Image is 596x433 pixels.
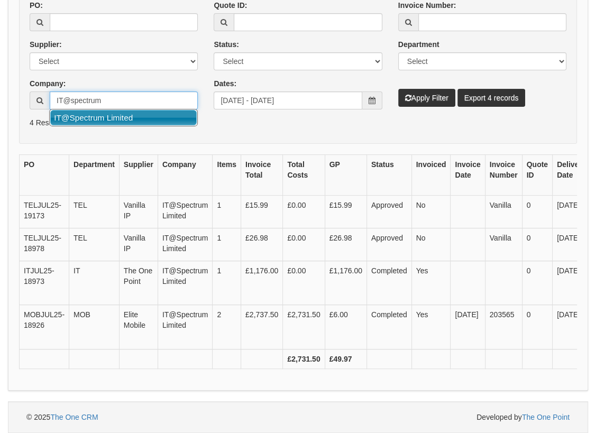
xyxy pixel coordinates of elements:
td: Vanilla [485,196,522,228]
td: MOB [69,305,120,349]
td: 203565 [485,305,522,349]
th: Items [213,155,241,196]
td: The One Point [119,261,158,305]
td: [DATE] [451,305,485,349]
a: IT@Spectrum Limited [50,110,197,125]
td: £26.98 [325,228,366,261]
td: IT@Spectrum Limited [158,261,213,305]
td: IT@Spectrum Limited [158,305,213,349]
td: 1 [213,228,241,261]
th: Status [366,155,411,196]
p: 4 Results [30,117,566,128]
th: Invoice Total [241,155,283,196]
td: TEL [69,228,120,261]
td: Yes [411,305,451,349]
a: Export 4 records [457,89,526,107]
td: 0 [522,228,552,261]
td: MOBJUL25-18926 [20,305,69,349]
td: 0 [522,305,552,349]
td: Completed [366,261,411,305]
td: 1 [213,196,241,228]
td: £0.00 [283,196,325,228]
td: £1,176.00 [325,261,366,305]
td: £2,731.50 [283,305,325,349]
td: Vanilla IP [119,228,158,261]
td: [DATE] [552,196,590,228]
span: Developed by [476,412,570,422]
td: Vanilla [485,228,522,261]
th: Department [69,155,120,196]
td: 2 [213,305,241,349]
td: £0.00 [283,261,325,305]
td: £2,737.50 [241,305,283,349]
td: [DATE] [552,228,590,261]
td: No [411,196,451,228]
td: £15.99 [241,196,283,228]
th: £49.97 [325,349,366,369]
td: Yes [411,261,451,305]
td: IT [69,261,120,305]
label: Department [398,39,439,50]
td: No [411,228,451,261]
a: The One Point [522,413,570,421]
th: Invoiced [411,155,451,196]
th: Supplier [119,155,158,196]
td: 0 [522,196,552,228]
td: TEL [69,196,120,228]
span: © 2025 [26,413,98,421]
td: Vanilla IP [119,196,158,228]
th: Invoice Date [451,155,485,196]
th: PO [20,155,69,196]
td: [DATE] [552,261,590,305]
th: Total Costs [283,155,325,196]
label: Company: [30,78,66,89]
td: £15.99 [325,196,366,228]
th: Invoice Number [485,155,522,196]
td: TELJUL25-18978 [20,228,69,261]
td: £0.00 [283,228,325,261]
td: IT@Spectrum Limited [158,228,213,261]
label: Supplier: [30,39,62,50]
td: ITJUL25-18973 [20,261,69,305]
td: Approved [366,196,411,228]
th: GP [325,155,366,196]
th: Quote ID [522,155,552,196]
th: Company [158,155,213,196]
td: 0 [522,261,552,305]
button: Apply Filter [398,89,455,107]
th: £2,731.50 [283,349,325,369]
label: Status: [214,39,239,50]
td: £26.98 [241,228,283,261]
td: £6.00 [325,305,366,349]
td: IT@Spectrum Limited [158,196,213,228]
td: Elite Mobile [119,305,158,349]
td: Approved [366,228,411,261]
td: [DATE] [552,305,590,349]
td: 1 [213,261,241,305]
td: Completed [366,305,411,349]
td: TELJUL25-19173 [20,196,69,228]
label: Dates: [214,78,236,89]
th: Delivery Date [552,155,590,196]
td: £1,176.00 [241,261,283,305]
a: The One CRM [50,413,98,421]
